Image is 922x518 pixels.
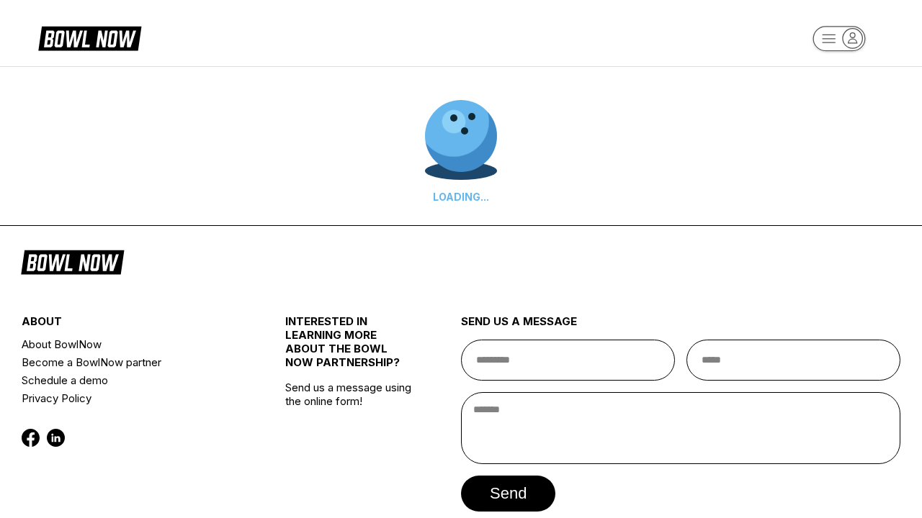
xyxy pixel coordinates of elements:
[22,371,241,389] a: Schedule a demo
[22,353,241,371] a: Become a BowlNow partner
[461,314,900,340] div: send us a message
[22,335,241,353] a: About BowlNow
[22,389,241,407] a: Privacy Policy
[425,191,497,203] div: LOADING...
[22,314,241,335] div: about
[285,314,417,381] div: INTERESTED IN LEARNING MORE ABOUT THE BOWL NOW PARTNERSHIP?
[461,476,555,512] button: send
